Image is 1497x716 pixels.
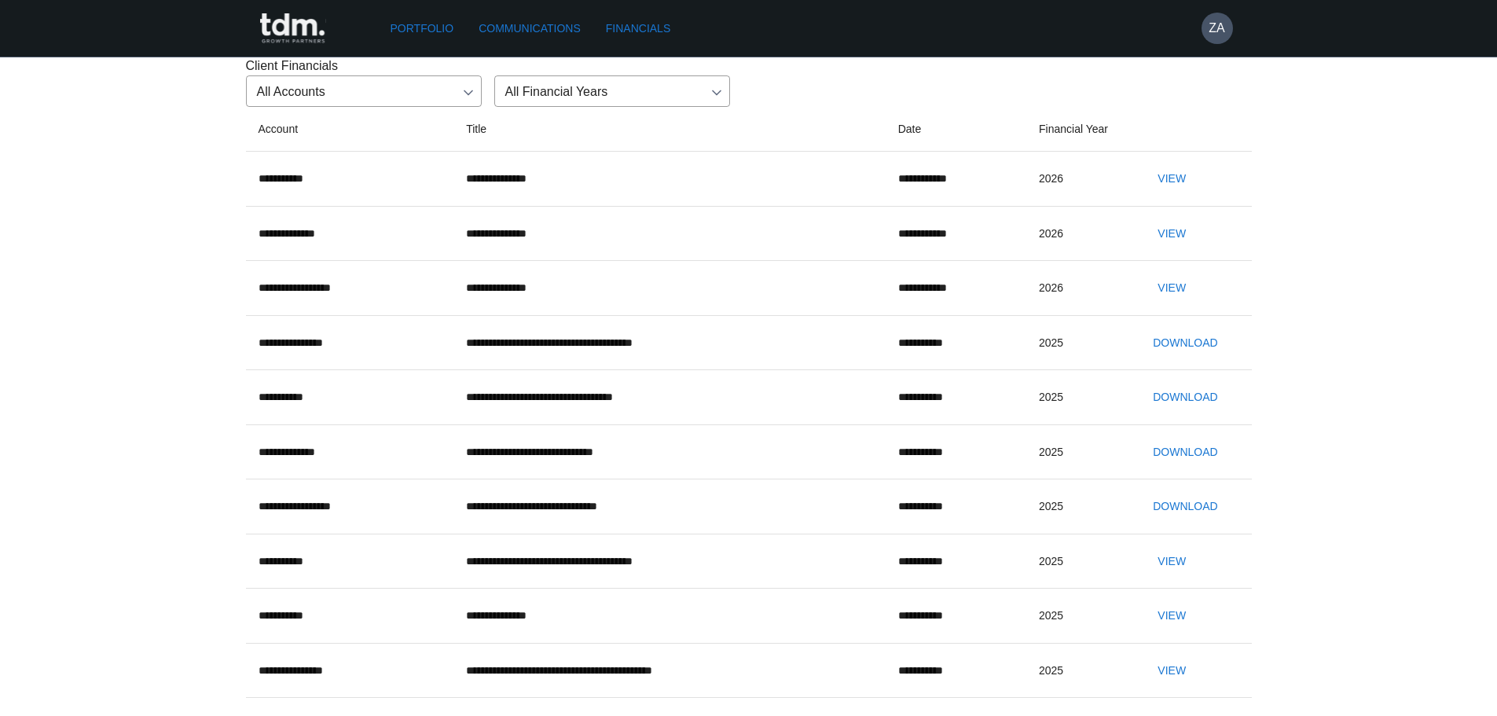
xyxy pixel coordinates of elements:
[600,14,677,43] a: Financials
[1147,274,1197,303] button: View
[1147,547,1197,576] button: View
[1026,107,1134,152] th: Financial Year
[472,14,587,43] a: Communications
[1026,589,1134,644] td: 2025
[1147,383,1224,412] button: Download
[246,107,454,152] th: Account
[1147,219,1197,248] button: View
[886,107,1026,152] th: Date
[1026,315,1134,370] td: 2025
[1026,643,1134,698] td: 2025
[1147,601,1197,630] button: View
[453,107,885,152] th: Title
[1026,152,1134,207] td: 2026
[1147,438,1224,467] button: Download
[1026,370,1134,425] td: 2025
[1026,206,1134,261] td: 2026
[494,75,730,107] div: All Financial Years
[1026,479,1134,534] td: 2025
[1209,19,1224,38] h6: ZA
[1147,329,1224,358] button: Download
[1026,534,1134,589] td: 2025
[1147,164,1197,193] button: View
[1147,656,1197,685] button: View
[1147,492,1224,521] button: Download
[1026,261,1134,316] td: 2026
[246,57,1252,75] p: Client Financials
[1202,13,1233,44] button: ZA
[246,75,482,107] div: All Accounts
[384,14,460,43] a: Portfolio
[1026,424,1134,479] td: 2025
